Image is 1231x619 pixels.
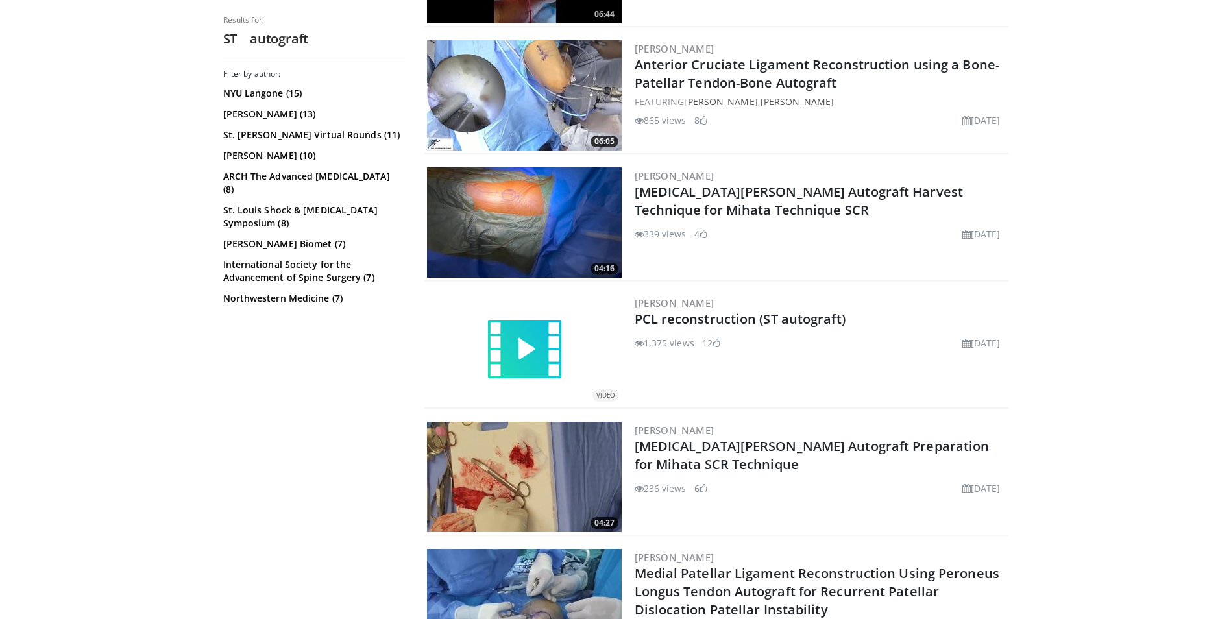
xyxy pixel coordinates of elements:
[223,149,402,162] a: [PERSON_NAME] (10)
[635,56,1000,91] a: Anterior Cruciate Ligament Reconstruction using a Bone-Patellar Tendon-Bone Autograft
[962,481,1001,495] li: [DATE]
[591,8,618,20] span: 06:44
[223,258,402,284] a: International Society for the Advancement of Spine Surgery (7)
[635,437,990,473] a: [MEDICAL_DATA][PERSON_NAME] Autograft Preparation for Mihata SCR Technique
[635,551,714,564] a: [PERSON_NAME]
[427,167,622,278] a: 04:16
[223,170,402,196] a: ARCH The Advanced [MEDICAL_DATA] (8)
[694,227,707,241] li: 4
[635,424,714,437] a: [PERSON_NAME]
[702,336,720,350] li: 12
[223,237,402,250] a: [PERSON_NAME] Biomet (7)
[635,310,846,328] a: PCL reconstruction (ST autograft)
[635,183,964,219] a: [MEDICAL_DATA][PERSON_NAME] Autograft Harvest Technique for Mihata Technique SCR
[635,42,714,55] a: [PERSON_NAME]
[635,114,687,127] li: 865 views
[635,481,687,495] li: 236 views
[223,128,402,141] a: St. [PERSON_NAME] Virtual Rounds (11)
[591,136,618,147] span: 06:05
[223,204,402,230] a: St. Louis Shock & [MEDICAL_DATA] Symposium (8)
[694,114,707,127] li: 8
[635,297,714,309] a: [PERSON_NAME]
[761,95,834,108] a: [PERSON_NAME]
[427,422,622,532] a: 04:27
[223,30,405,47] h2: ST autograft
[223,108,402,121] a: [PERSON_NAME] (13)
[694,481,707,495] li: 6
[596,391,615,400] small: VIDEO
[635,169,714,182] a: [PERSON_NAME]
[427,40,622,151] img: 5499d7eb-ed9c-4cb5-9640-b02f1af2976d.300x170_q85_crop-smart_upscale.jpg
[962,227,1001,241] li: [DATE]
[223,69,405,79] h3: Filter by author:
[962,336,1001,350] li: [DATE]
[635,564,999,618] a: Medial Patellar Ligament Reconstruction Using Peroneus Longus Tendon Autograft for Recurrent Pate...
[635,95,1006,108] div: FEATURING ,
[427,311,622,389] a: VIDEO
[427,167,622,278] img: fcc6d8e4-5cab-4d71-b123-16b56c7544dc.300x170_q85_crop-smart_upscale.jpg
[223,87,402,100] a: NYU Langone (15)
[427,422,622,532] img: 298e96b5-1438-4105-a2a2-a1c67810a5fb.300x170_q85_crop-smart_upscale.jpg
[635,227,687,241] li: 339 views
[427,40,622,151] a: 06:05
[223,15,405,25] p: Results for:
[635,336,694,350] li: 1,375 views
[591,517,618,529] span: 04:27
[962,114,1001,127] li: [DATE]
[485,311,563,389] img: video.svg
[223,292,402,305] a: Northwestern Medicine (7)
[684,95,757,108] a: [PERSON_NAME]
[591,263,618,274] span: 04:16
